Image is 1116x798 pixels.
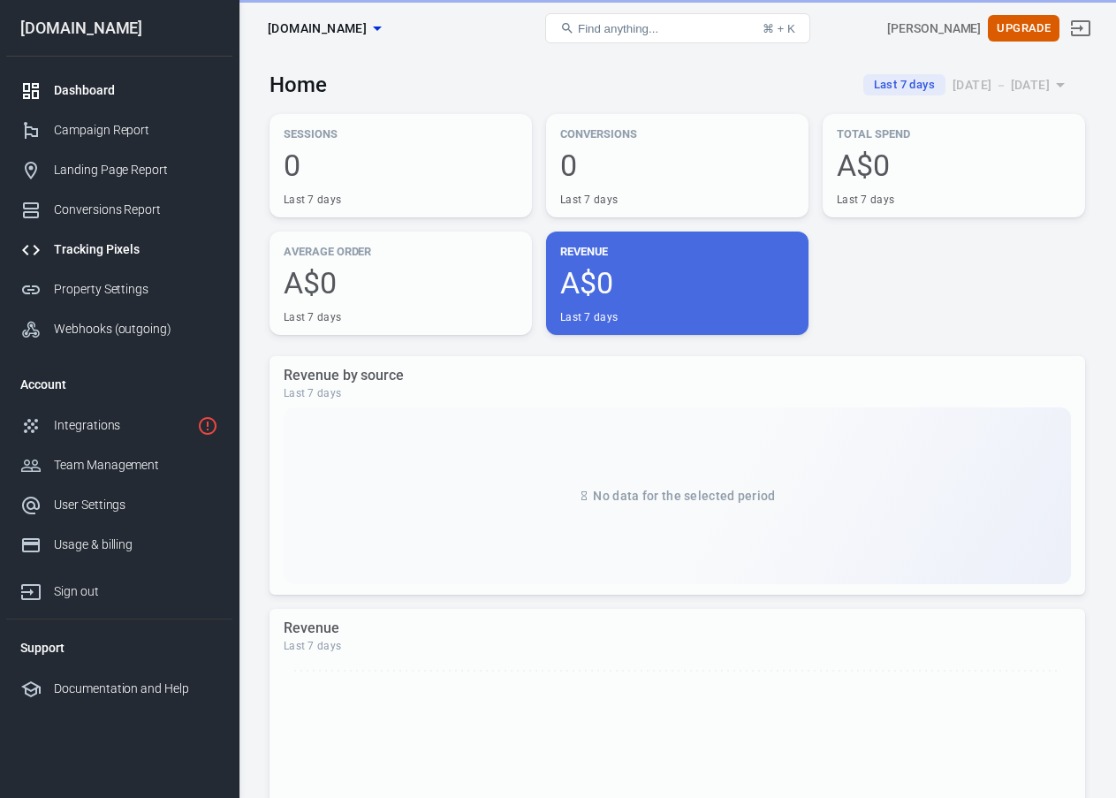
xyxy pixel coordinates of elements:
a: Sign out [6,565,232,612]
div: Usage & billing [54,536,218,554]
a: Campaign Report [6,110,232,150]
a: Conversions Report [6,190,232,230]
a: User Settings [6,485,232,525]
div: [DOMAIN_NAME] [6,20,232,36]
svg: 1 networks not verified yet [197,415,218,437]
div: Webhooks (outgoing) [54,320,218,338]
div: Team Management [54,456,218,475]
a: Team Management [6,445,232,485]
div: User Settings [54,496,218,514]
button: Find anything...⌘ + K [545,13,810,43]
div: Property Settings [54,280,218,299]
a: Integrations [6,406,232,445]
div: Account id: j9Cy1dVm [887,19,981,38]
div: Documentation and Help [54,680,218,698]
a: Tracking Pixels [6,230,232,270]
span: samcart.com [268,18,367,40]
div: Tracking Pixels [54,240,218,259]
div: Dashboard [54,81,218,100]
li: Account [6,363,232,406]
li: Support [6,627,232,669]
a: Usage & billing [6,525,232,565]
a: Sign out [1059,7,1102,49]
div: ⌘ + K [763,22,795,35]
div: Conversions Report [54,201,218,219]
span: Find anything... [578,22,658,35]
a: Property Settings [6,270,232,309]
a: Webhooks (outgoing) [6,309,232,349]
h3: Home [270,72,327,97]
button: [DOMAIN_NAME] [261,12,388,45]
div: Sign out [54,582,218,601]
div: Integrations [54,416,190,435]
div: Campaign Report [54,121,218,140]
a: Dashboard [6,71,232,110]
div: Landing Page Report [54,161,218,179]
a: Landing Page Report [6,150,232,190]
button: Upgrade [988,15,1059,42]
